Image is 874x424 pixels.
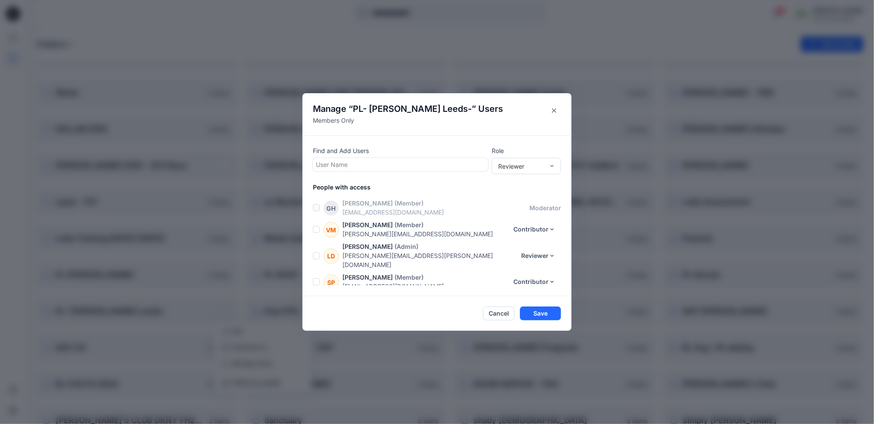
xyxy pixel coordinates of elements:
p: [PERSON_NAME][EMAIL_ADDRESS][DOMAIN_NAME] [342,229,508,238]
p: [EMAIL_ADDRESS][DOMAIN_NAME] [342,282,508,291]
button: Contributor [508,222,561,236]
p: Members Only [313,116,503,125]
p: People with access [313,183,572,192]
span: PL- [PERSON_NAME] Leeds- [353,104,472,114]
p: (Member) [394,220,424,229]
div: GH [323,200,339,216]
button: Reviewer [516,249,561,263]
button: Close [547,104,561,117]
p: [PERSON_NAME] [342,242,393,251]
p: (Member) [394,199,424,208]
p: [PERSON_NAME] [342,199,393,208]
p: [PERSON_NAME] [342,273,393,282]
button: Contributor [508,275,561,289]
div: LD [323,248,339,264]
h4: Manage “ ” Users [313,104,503,114]
p: [PERSON_NAME][EMAIL_ADDRESS][PERSON_NAME][DOMAIN_NAME] [342,251,516,269]
p: Role [492,146,561,155]
p: [PERSON_NAME] [342,220,393,229]
p: [EMAIL_ADDRESS][DOMAIN_NAME] [342,208,529,217]
button: Save [520,307,561,320]
button: Cancel [483,307,515,320]
p: (Admin) [394,242,418,251]
p: moderator [529,203,561,212]
div: VM [323,222,339,238]
div: SP [323,274,339,290]
div: Reviewer [498,162,544,171]
p: (Member) [394,273,424,282]
p: Find and Add Users [313,146,488,155]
